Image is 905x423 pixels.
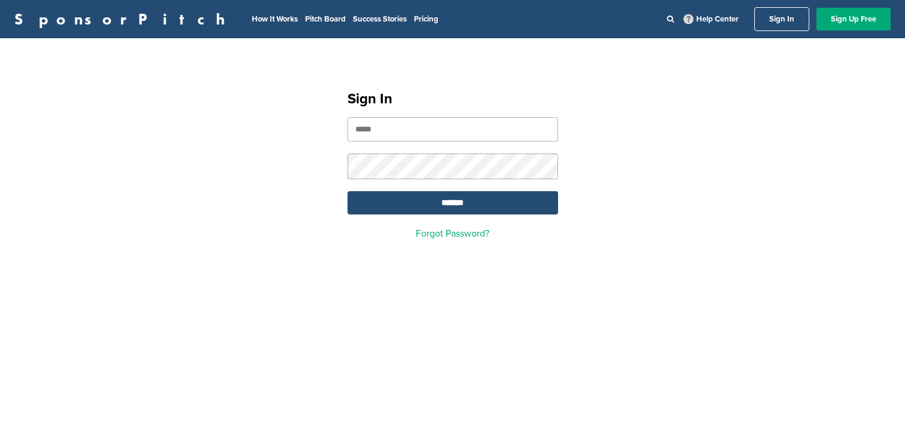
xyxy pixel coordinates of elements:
a: Help Center [681,12,741,26]
a: Sign Up Free [816,8,891,30]
h1: Sign In [348,88,558,110]
a: SponsorPitch [14,11,233,27]
a: How It Works [252,14,298,24]
a: Sign In [754,7,809,31]
a: Pitch Board [305,14,346,24]
a: Success Stories [353,14,407,24]
a: Forgot Password? [416,228,489,240]
a: Pricing [414,14,438,24]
